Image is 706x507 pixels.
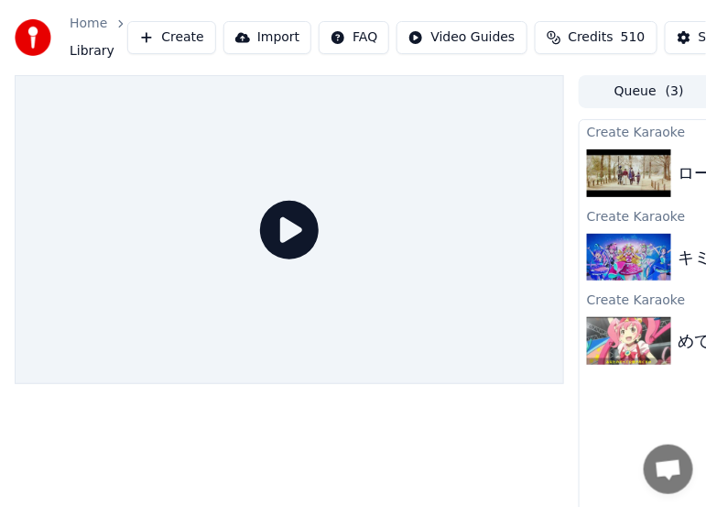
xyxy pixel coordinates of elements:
[70,15,127,61] nav: breadcrumb
[569,28,614,47] span: Credits
[396,21,527,54] button: Video Guides
[223,21,311,54] button: Import
[621,28,646,47] span: 510
[666,83,684,101] span: ( 3 )
[127,21,216,54] button: Create
[70,42,114,61] span: Library
[319,21,389,54] button: FAQ
[15,19,51,56] img: youka
[70,15,107,33] a: Home
[644,445,693,494] div: チャットを開く
[535,21,657,54] button: Credits510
